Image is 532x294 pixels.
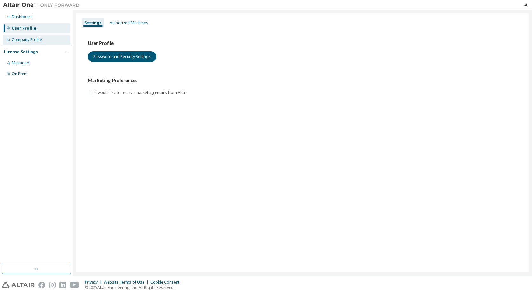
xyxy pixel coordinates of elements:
[70,282,79,288] img: youtube.svg
[12,37,42,42] div: Company Profile
[59,282,66,288] img: linkedin.svg
[38,282,45,288] img: facebook.svg
[150,280,183,285] div: Cookie Consent
[95,89,189,96] label: I would like to receive marketing emails from Altair
[12,71,28,76] div: On Prem
[12,60,29,66] div: Managed
[88,51,156,62] button: Password and Security Settings
[12,26,36,31] div: User Profile
[85,280,104,285] div: Privacy
[88,77,517,84] h3: Marketing Preferences
[110,20,148,25] div: Authorized Machines
[88,40,517,46] h3: User Profile
[2,282,35,288] img: altair_logo.svg
[104,280,150,285] div: Website Terms of Use
[4,49,38,54] div: License Settings
[49,282,56,288] img: instagram.svg
[85,285,183,290] p: © 2025 Altair Engineering, Inc. All Rights Reserved.
[84,20,101,25] div: Settings
[12,14,33,19] div: Dashboard
[3,2,83,8] img: Altair One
